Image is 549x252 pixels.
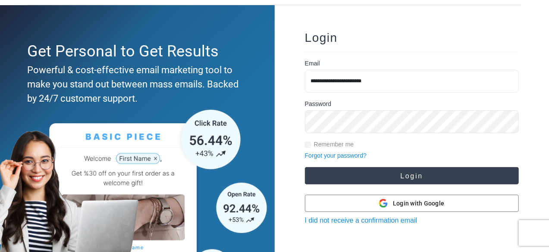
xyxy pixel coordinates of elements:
[27,63,243,106] div: Powerful & cost-effective email marketing tool to make you stand out between mass emails. Backed ...
[305,167,519,184] button: Login
[393,199,444,208] span: Login with Google
[305,31,338,44] span: Login
[305,195,519,212] button: Login with Google
[27,40,243,63] div: Get Personal to Get Results
[305,100,331,109] label: Password
[314,140,354,149] label: Remember me
[305,59,320,68] label: Email
[305,217,417,224] a: I did not receive a confirmation email
[305,152,367,159] a: Forgot your password?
